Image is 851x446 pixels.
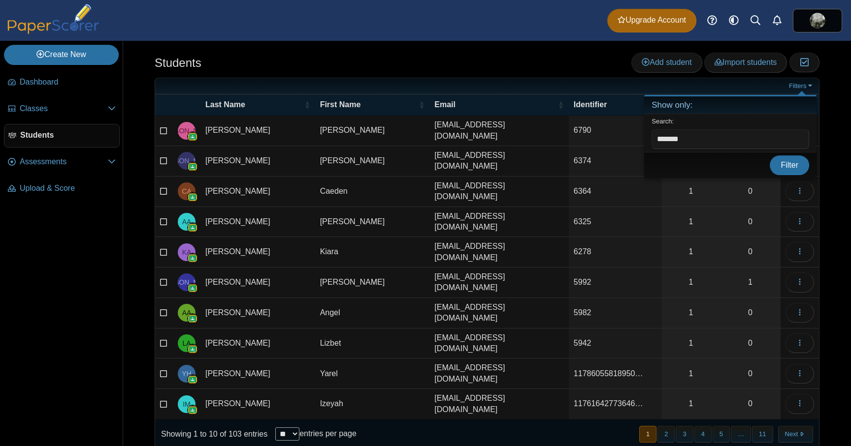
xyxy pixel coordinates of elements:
td: [PERSON_NAME] [200,207,315,238]
img: ps.OTlUg5lzd8FZNQwZ [810,13,825,29]
td: [EMAIL_ADDRESS][DOMAIN_NAME] [429,298,569,328]
td: 6278 [569,237,662,268]
img: googleClassroom-logo.png [188,375,197,385]
a: 0 [720,237,781,267]
span: Assessments [20,156,108,167]
a: 0 [720,389,781,419]
td: [EMAIL_ADDRESS][DOMAIN_NAME] [429,116,569,146]
td: [PERSON_NAME] [200,268,315,298]
span: Javier Antonio [158,279,215,286]
span: Identifier [574,99,649,110]
img: googleClassroom-logo.png [188,192,197,202]
button: 1 [639,426,656,442]
td: [PERSON_NAME] [315,207,430,238]
img: googleClassroom-logo.png [188,162,197,172]
span: Asher Amsden [182,218,192,225]
a: 1 [662,237,720,267]
span: Dashboard [20,77,116,88]
span: Add student [642,58,691,66]
td: [PERSON_NAME] [200,328,315,359]
td: [EMAIL_ADDRESS][DOMAIN_NAME] [429,237,569,268]
img: googleClassroom-logo.png [188,283,197,293]
button: Filter [770,155,809,175]
span: Last Name [205,99,302,110]
td: [EMAIL_ADDRESS][DOMAIN_NAME] [429,268,569,298]
img: googleClassroom-logo.png [188,253,197,263]
td: [PERSON_NAME] [315,116,430,146]
span: Email : Activate to sort [558,100,564,110]
td: [PERSON_NAME] [200,358,315,389]
a: 1 [662,207,720,237]
td: 5992 [569,268,662,298]
td: [PERSON_NAME] [200,298,315,328]
td: 6325 [569,207,662,238]
img: googleClassroom-logo.png [188,405,197,415]
a: Create New [4,45,119,64]
span: 117616427736468337699 [574,399,643,408]
td: Caeden [315,177,430,207]
span: Julian Aguilar [158,157,215,164]
td: [EMAIL_ADDRESS][DOMAIN_NAME] [429,207,569,238]
td: Yarel [315,358,430,389]
h1: Students [155,55,201,71]
td: Izeyah [315,389,430,419]
span: Julieta Alcala [158,127,215,134]
span: Yarel Hernandez [182,370,191,377]
img: googleClassroom-logo.png [188,344,197,354]
a: Upgrade Account [607,9,696,32]
td: [PERSON_NAME] [315,146,430,177]
span: Lizbet Ayala [182,340,191,347]
span: Kiara Avila [182,249,192,256]
img: googleClassroom-logo.png [188,132,197,142]
a: 0 [720,207,781,237]
a: 0 [720,177,781,207]
span: First Name [320,99,417,110]
td: [PERSON_NAME] [200,177,315,207]
span: Angel Anaya [182,309,192,316]
a: ps.OTlUg5lzd8FZNQwZ [793,9,842,32]
td: [EMAIL_ADDRESS][DOMAIN_NAME] [429,146,569,177]
a: 1 [662,298,720,328]
td: 6790 [569,116,662,146]
a: Dashboard [4,71,120,94]
td: [PERSON_NAME] [315,268,430,298]
span: Stephanie Stever [810,13,825,29]
span: Last Name : Activate to sort [304,100,310,110]
td: Kiara [315,237,430,268]
td: [PERSON_NAME] [200,116,315,146]
span: Caeden Agnew [182,188,191,195]
img: PaperScorer [4,4,102,34]
span: Email [434,99,556,110]
td: [PERSON_NAME] [200,146,315,177]
label: entries per page [299,429,357,438]
td: [EMAIL_ADDRESS][DOMAIN_NAME] [429,177,569,207]
a: Import students [704,53,787,72]
span: … [731,426,751,442]
img: googleClassroom-logo.png [188,223,197,233]
a: 0 [720,358,781,388]
span: Import students [715,58,777,66]
button: 2 [657,426,675,442]
a: Assessments [4,150,120,174]
button: 3 [676,426,693,442]
a: 1 [720,268,781,297]
td: 5942 [569,328,662,359]
nav: pagination [638,426,813,442]
a: Alerts [766,10,788,31]
a: 0 [720,298,781,328]
span: Filter [781,161,798,169]
span: Students [20,130,115,141]
td: Lizbet [315,328,430,359]
td: [PERSON_NAME] [200,389,315,419]
span: Izeyah Martinez [183,401,191,408]
td: 5982 [569,298,662,328]
a: 1 [662,328,720,358]
a: Upload & Score [4,177,120,201]
a: 1 [662,389,720,419]
a: Filters [786,81,817,91]
td: 6364 [569,177,662,207]
img: googleClassroom-logo.png [188,314,197,324]
a: 1 [662,268,720,297]
span: Upgrade Account [618,15,686,26]
a: 0 [720,328,781,358]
